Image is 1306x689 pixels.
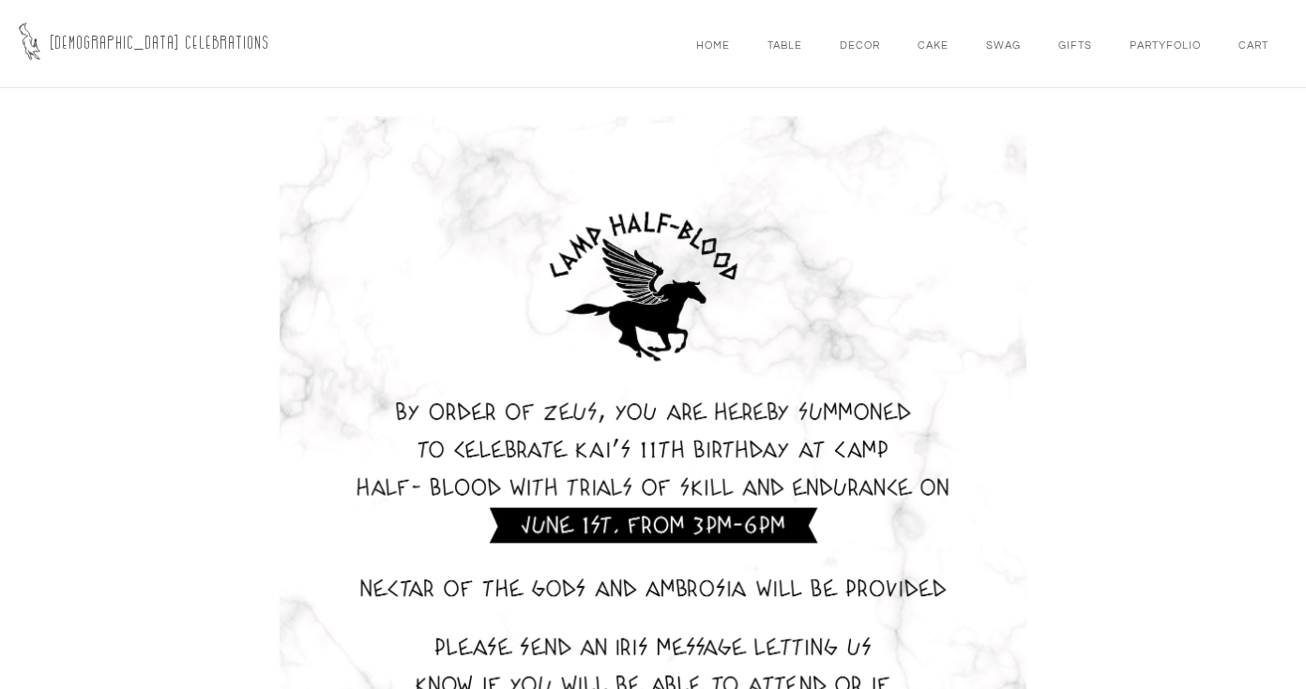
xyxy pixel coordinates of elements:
a: Decor [821,2,899,86]
a: Gifts [1040,2,1111,86]
a: Swag [967,2,1040,86]
div: Cart [1238,37,1268,54]
div: Cake [918,37,949,54]
a: Partyfolio [1111,2,1220,86]
div: Swag [986,37,1021,54]
a: Cake [899,2,967,86]
a: Table [749,2,821,86]
a: Home [677,2,749,86]
div: Partyfolio [1130,37,1201,54]
div: Gifts [1058,37,1092,54]
div: [DEMOGRAPHIC_DATA] Celebrations [50,35,269,53]
div: Table [767,37,802,54]
a: [DEMOGRAPHIC_DATA] Celebrations [19,22,269,65]
div: Home [696,37,730,54]
div: Decor [840,37,880,54]
a: Cart [1220,2,1287,86]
